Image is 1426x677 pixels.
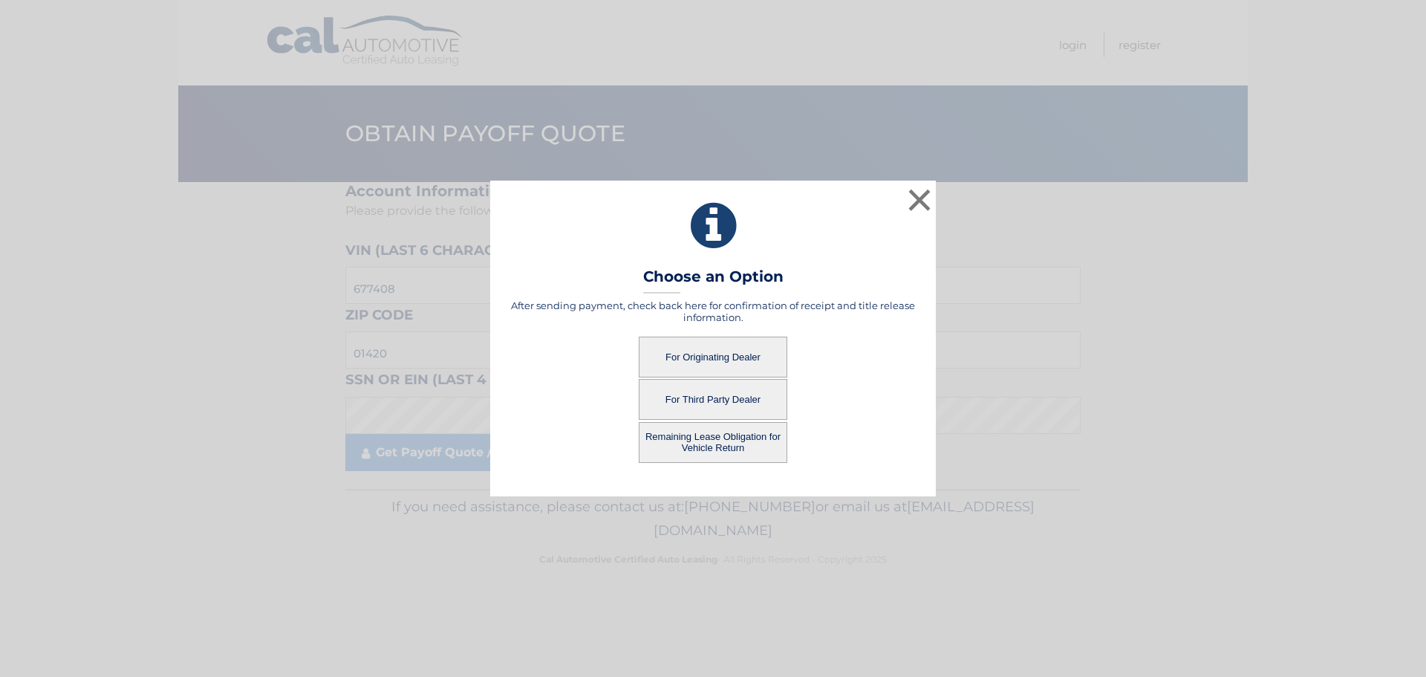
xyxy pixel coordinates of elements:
h3: Choose an Option [643,268,784,294]
button: Remaining Lease Obligation for Vehicle Return [639,422,787,463]
h5: After sending payment, check back here for confirmation of receipt and title release information. [509,299,917,323]
button: × [905,185,934,215]
button: For Originating Dealer [639,337,787,378]
button: For Third Party Dealer [639,379,787,420]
